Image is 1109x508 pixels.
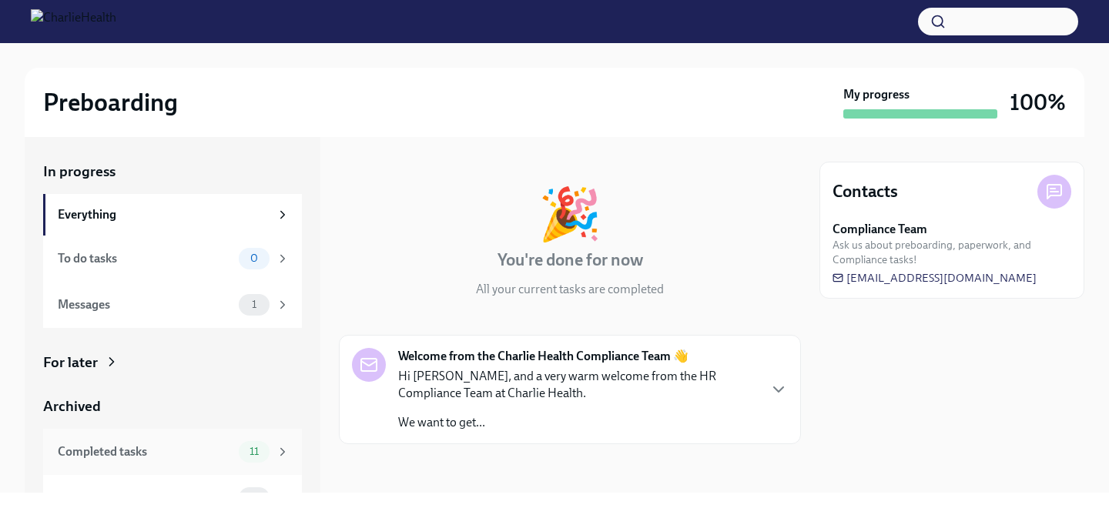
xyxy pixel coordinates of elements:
[243,299,266,310] span: 1
[476,281,664,298] p: All your current tasks are completed
[398,368,757,402] p: Hi [PERSON_NAME], and a very warm welcome from the HR Compliance Team at Charlie Health.
[58,250,233,267] div: To do tasks
[58,443,233,460] div: Completed tasks
[1010,89,1066,116] h3: 100%
[43,87,178,118] h2: Preboarding
[43,429,302,475] a: Completed tasks11
[58,490,233,506] div: Messages
[240,446,268,457] span: 11
[398,414,757,431] p: We want to get...
[538,189,601,239] div: 🎉
[58,296,233,313] div: Messages
[833,238,1071,267] span: Ask us about preboarding, paperwork, and Compliance tasks!
[398,348,689,365] strong: Welcome from the Charlie Health Compliance Team 👋
[833,180,898,203] h4: Contacts
[43,162,302,182] a: In progress
[58,206,270,223] div: Everything
[843,86,910,103] strong: My progress
[43,282,302,328] a: Messages1
[43,396,302,416] a: Archived
[339,132,411,152] div: In progress
[43,194,302,236] a: Everything
[31,9,116,34] img: CharlieHealth
[833,221,927,238] strong: Compliance Team
[43,353,302,373] a: For later
[43,236,302,282] a: To do tasks0
[498,249,643,272] h4: You're done for now
[43,353,98,373] div: For later
[833,270,1037,286] a: [EMAIL_ADDRESS][DOMAIN_NAME]
[241,252,267,264] span: 0
[241,492,267,503] span: 0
